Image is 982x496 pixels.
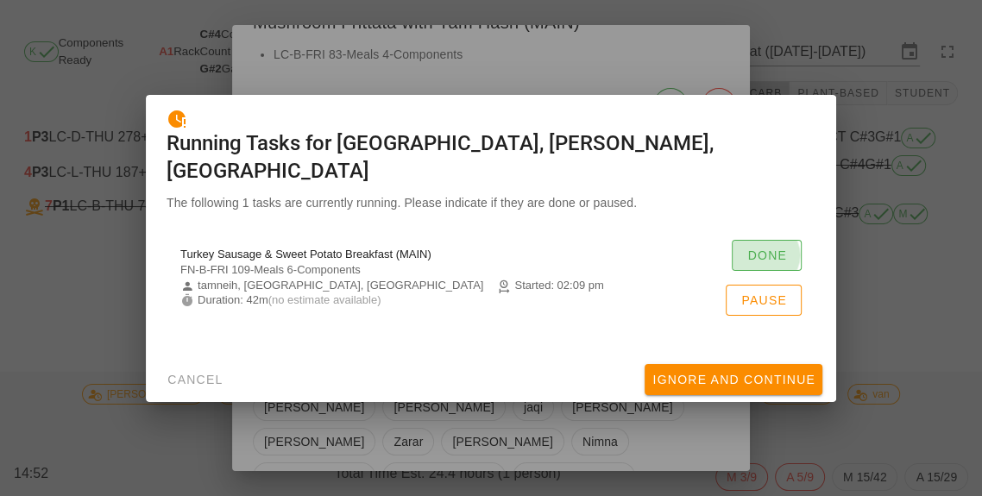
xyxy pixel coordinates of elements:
span: Done [746,248,787,262]
span: (no estimate available) [268,293,381,306]
span: Ignore And Continue [652,373,815,386]
span: Cancel [167,373,223,386]
button: Done [732,240,802,271]
span: Started: 02:09 pm [497,279,603,293]
button: Pause [726,285,802,316]
p: The following 1 tasks are currently running. Please indicate if they are done or paused. [167,193,815,212]
span: Pause [740,293,787,307]
div: Running Tasks for [GEOGRAPHIC_DATA], [PERSON_NAME], [GEOGRAPHIC_DATA] [146,95,836,193]
div: Turkey Sausage & Sweet Potato Breakfast (MAIN) [180,248,705,261]
button: Ignore And Continue [645,364,822,395]
div: FN-B-FRI 109-Meals 6-Components [180,263,705,277]
span: Duration: 42m [198,293,381,306]
span: tamneih, [GEOGRAPHIC_DATA], [GEOGRAPHIC_DATA] [180,279,483,293]
button: Cancel [160,364,230,395]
